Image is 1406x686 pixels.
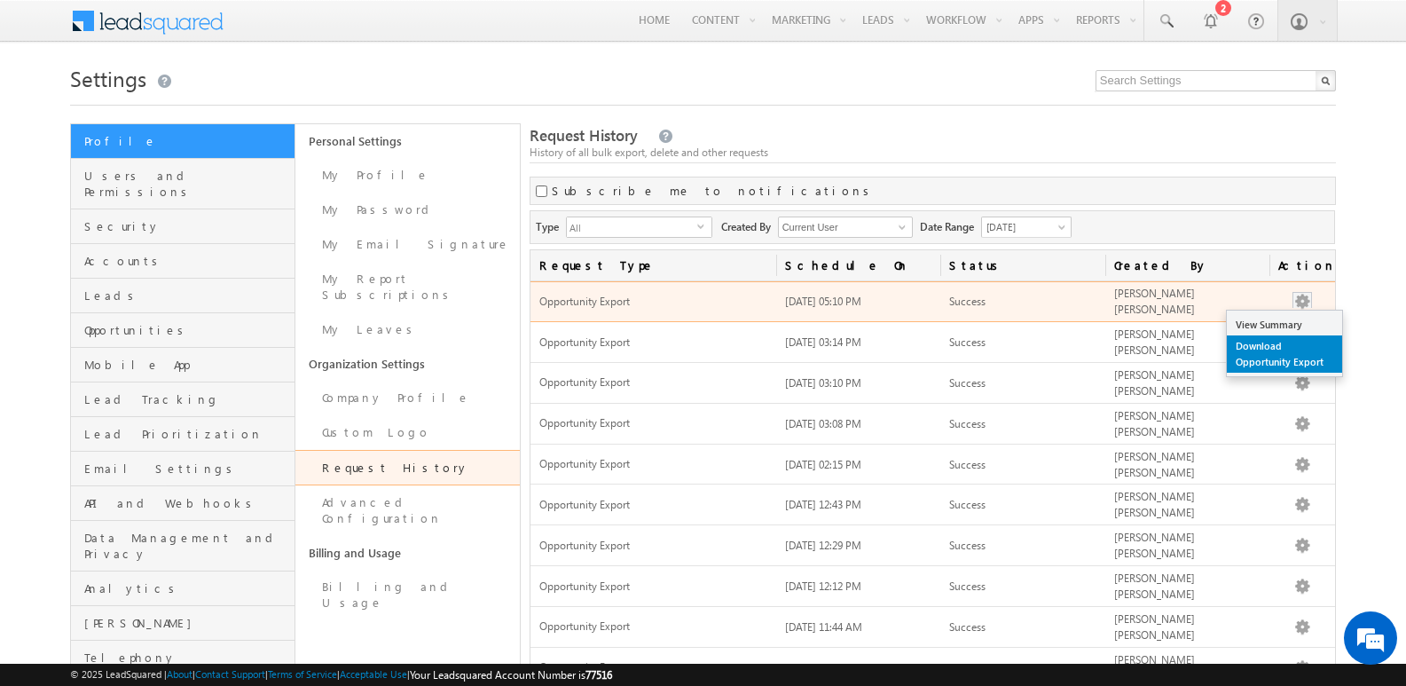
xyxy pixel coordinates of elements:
[539,375,768,390] span: Opportunity Export
[785,661,862,674] span: [DATE] 11:29 AM
[530,250,777,280] a: Request Type
[84,218,290,234] span: Security
[776,250,940,280] a: Schedule On
[295,450,520,485] a: Request History
[539,416,768,431] span: Opportunity Export
[295,312,520,347] a: My Leaves
[920,217,981,235] span: Date Range
[1114,450,1195,479] span: [PERSON_NAME] [PERSON_NAME]
[70,666,612,683] span: © 2025 LeadSquared | | | | |
[949,539,986,552] span: Success
[71,417,295,452] a: Lead Prioritization
[295,347,520,381] a: Organization Settings
[539,539,768,554] span: Opportunity Export
[889,218,911,236] a: Show All Items
[295,415,520,450] a: Custom Logo
[84,391,290,407] span: Lead Tracking
[295,536,520,570] a: Billing and Usage
[84,253,290,269] span: Accounts
[949,376,986,390] span: Success
[295,227,520,262] a: My Email Signature
[71,209,295,244] a: Security
[981,217,1072,238] a: [DATE]
[295,124,520,158] a: Personal Settings
[1114,612,1195,642] span: [PERSON_NAME] [PERSON_NAME]
[785,295,861,308] span: [DATE] 05:10 PM
[1105,250,1269,280] a: Created By
[539,295,768,310] span: Opportunity Export
[949,498,986,511] span: Success
[71,124,295,159] a: Profile
[721,217,778,235] span: Created By
[1114,653,1195,682] span: [PERSON_NAME] [PERSON_NAME]
[539,580,768,595] span: Opportunity Export
[1114,572,1195,601] span: [PERSON_NAME] [PERSON_NAME]
[536,217,566,235] span: Type
[295,262,520,312] a: My Report Subscriptions
[539,457,768,472] span: Opportunity Export
[71,521,295,572] a: Data Management and Privacy
[84,357,290,373] span: Mobile App
[84,426,290,442] span: Lead Prioritization
[295,381,520,415] a: Company Profile
[167,668,192,680] a: About
[940,250,1104,280] a: Status
[410,668,612,682] span: Your Leadsquared Account Number is
[71,606,295,641] a: [PERSON_NAME]
[84,322,290,338] span: Opportunities
[71,244,295,279] a: Accounts
[295,485,520,536] a: Advanced Configuration
[539,619,768,635] span: Opportunity Export
[949,620,986,634] span: Success
[71,486,295,521] a: API and Webhooks
[84,168,290,200] span: Users and Permissions
[697,222,711,230] span: select
[539,660,768,675] span: Opportunity Export
[949,335,986,349] span: Success
[84,288,290,304] span: Leads
[1096,70,1336,91] input: Search Settings
[552,183,876,199] label: Subscribe me to notifications
[785,539,861,552] span: [DATE] 12:29 PM
[71,641,295,675] a: Telephony
[539,498,768,513] span: Opportunity Export
[785,620,862,634] span: [DATE] 11:44 AM
[949,580,986,593] span: Success
[71,279,295,313] a: Leads
[71,382,295,417] a: Lead Tracking
[949,661,986,674] span: Success
[1114,490,1195,519] span: [PERSON_NAME] [PERSON_NAME]
[530,145,1336,161] div: History of all bulk export, delete and other requests
[585,668,612,682] span: 77516
[84,461,290,477] span: Email Settings
[1269,250,1335,280] span: Actions
[84,615,290,631] span: [PERSON_NAME]
[1114,368,1195,398] span: [PERSON_NAME] [PERSON_NAME]
[1114,531,1195,560] span: [PERSON_NAME] [PERSON_NAME]
[785,417,861,430] span: [DATE] 03:08 PM
[295,193,520,227] a: My Password
[84,133,290,149] span: Profile
[539,335,768,351] span: Opportunity Export
[1227,314,1342,335] a: View Summary
[295,158,520,193] a: My Profile
[530,125,638,146] span: Request History
[566,217,712,238] div: All
[785,376,861,390] span: [DATE] 03:10 PM
[268,668,337,680] a: Terms of Service
[982,219,1066,235] span: [DATE]
[70,64,146,92] span: Settings
[71,313,295,348] a: Opportunities
[785,458,861,471] span: [DATE] 02:15 PM
[785,498,861,511] span: [DATE] 12:43 PM
[1114,327,1195,357] span: [PERSON_NAME] [PERSON_NAME]
[340,668,407,680] a: Acceptable Use
[785,335,861,349] span: [DATE] 03:14 PM
[949,458,986,471] span: Success
[778,217,913,238] input: Type to Search
[567,217,697,237] span: All
[1227,335,1342,373] a: Download Opportunity Export
[949,417,986,430] span: Success
[84,495,290,511] span: API and Webhooks
[84,650,290,666] span: Telephony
